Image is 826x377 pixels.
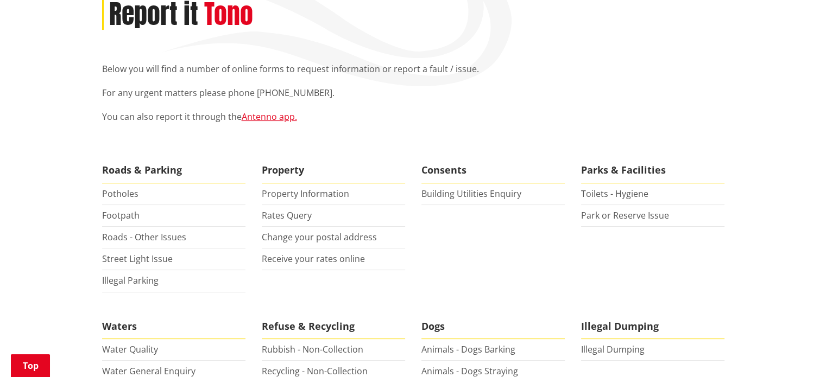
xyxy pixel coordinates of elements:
[102,62,724,75] p: Below you will find a number of online forms to request information or report a fault / issue.
[262,209,312,221] a: Rates Query
[776,331,815,370] iframe: Messenger Launcher
[262,365,368,377] a: Recycling - Non-Collection
[421,188,521,200] a: Building Utilities Enquiry
[102,158,245,183] span: Roads & Parking
[102,209,140,221] a: Footpath
[421,314,565,339] span: Dogs
[102,314,245,339] span: Waters
[421,343,515,355] a: Animals - Dogs Barking
[262,188,349,200] a: Property Information
[102,231,186,243] a: Roads - Other Issues
[262,231,377,243] a: Change your postal address
[102,343,158,355] a: Water Quality
[581,314,724,339] span: Illegal Dumping
[11,354,50,377] a: Top
[262,343,363,355] a: Rubbish - Non-Collection
[581,209,669,221] a: Park or Reserve Issue
[102,86,724,99] p: For any urgent matters please phone [PHONE_NUMBER].
[102,365,196,377] a: Water General Enquiry
[581,343,645,355] a: Illegal Dumping
[242,111,297,123] a: Antenno app.
[102,188,138,200] a: Potholes
[262,253,365,265] a: Receive your rates online
[421,158,565,183] span: Consents
[262,158,405,183] span: Property
[581,158,724,183] span: Parks & Facilities
[102,253,173,265] a: Street Light Issue
[262,314,405,339] span: Refuse & Recycling
[421,365,518,377] a: Animals - Dogs Straying
[581,188,648,200] a: Toilets - Hygiene
[102,110,724,123] p: You can also report it through the
[102,274,159,286] a: Illegal Parking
